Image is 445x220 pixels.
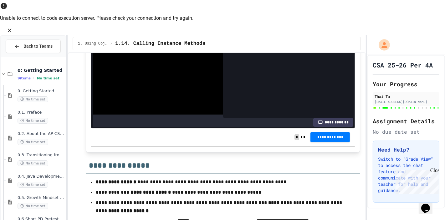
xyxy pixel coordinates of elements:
[115,40,205,47] span: 1.14. Calling Instance Methods
[18,195,64,201] span: 0.5. Growth Mindset and Pair Programming
[18,76,31,80] span: 9 items
[5,26,14,35] button: Close
[375,94,437,99] div: Thai Ta
[6,40,61,53] button: Back to Teams
[18,153,64,158] span: 0.3. Transitioning from AP CSP to AP CSA
[18,182,48,188] span: No time set
[373,80,439,89] h2: Your Progress
[18,110,64,115] span: 0.1. Preface
[372,38,391,52] div: My Account
[33,76,34,81] span: •
[18,160,48,166] span: No time set
[3,3,43,40] div: Chat with us now!Close
[378,146,434,153] h3: Need Help?
[110,41,113,46] span: /
[18,89,64,94] span: 0. Getting Started
[378,156,434,194] p: Switch to "Grade View" to access the chat feature and communicate with your teacher for help and ...
[375,99,437,104] div: [EMAIL_ADDRESS][DOMAIN_NAME]
[373,128,439,136] div: No due date set
[37,76,59,80] span: No time set
[18,96,48,102] span: No time set
[393,168,439,194] iframe: chat widget
[18,118,48,124] span: No time set
[18,174,64,179] span: 0.4. Java Development Environments
[78,41,108,46] span: 1. Using Objects and Methods
[373,61,433,69] h1: CSA 25-26 Per 4A
[18,131,64,137] span: 0.2. About the AP CSA Exam
[373,117,439,126] h2: Assignment Details
[18,203,48,209] span: No time set
[419,195,439,214] iframe: chat widget
[18,139,48,145] span: No time set
[23,43,53,50] span: Back to Teams
[18,67,64,73] span: 0: Getting Started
